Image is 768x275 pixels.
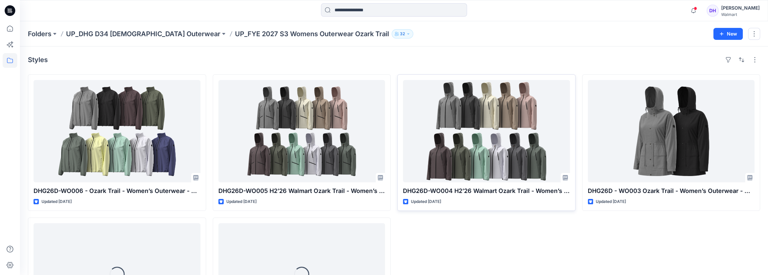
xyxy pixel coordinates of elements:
div: DH [707,5,719,17]
p: Updated [DATE] [411,198,441,205]
p: DHG26D-WO005 H2’26 Walmart Ozark Trail - Women’s Outerwear - Best Shell Jacket, Opt.2 [218,186,385,196]
p: DHG26D - WO003 Ozark Trail - Women’s Outerwear - OPP Oversized Parka [588,186,755,196]
a: DHG26D-WO004 H2’26 Walmart Ozark Trail - Women’s Outerwear - Best Shell Jacket Opt.1 [403,80,570,182]
p: UP_FYE 2027 S3 Womens Outerwear Ozark Trail [235,29,389,39]
h4: Styles [28,56,48,64]
a: Folders [28,29,51,39]
p: Updated [DATE] [226,198,257,205]
div: [PERSON_NAME] [721,4,760,12]
p: Updated [DATE] [596,198,626,205]
p: 32 [400,30,405,38]
button: New [713,28,743,40]
div: Walmart [721,12,760,17]
p: Updated [DATE] [41,198,72,205]
a: DHG26D-WO005 H2’26 Walmart Ozark Trail - Women’s Outerwear - Best Shell Jacket, Opt.2 [218,80,385,182]
a: DHG26D-WO006 - Ozark Trail - Women’s Outerwear - Better Lightweight Windbreaker [34,80,200,182]
a: UP_DHG D34 [DEMOGRAPHIC_DATA] Outerwear [66,29,220,39]
p: DHG26D-WO006 - Ozark Trail - Women’s Outerwear - Better Lightweight Windbreaker [34,186,200,196]
button: 32 [392,29,413,39]
p: DHG26D-WO004 H2’26 Walmart Ozark Trail - Women’s Outerwear - Best Shell Jacket Opt.1 [403,186,570,196]
a: DHG26D - WO003 Ozark Trail - Women’s Outerwear - OPP Oversized Parka [588,80,755,182]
